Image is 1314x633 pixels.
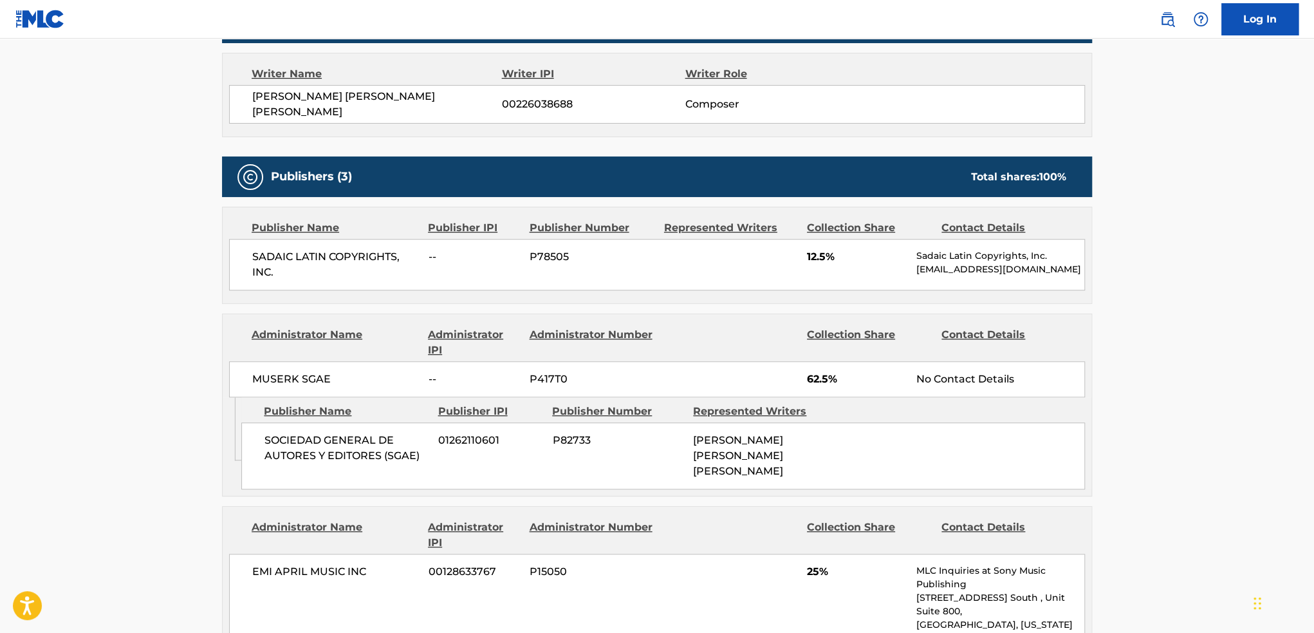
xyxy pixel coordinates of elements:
a: Log In [1221,3,1299,35]
div: Writer IPI [502,66,685,82]
span: SOCIEDAD GENERAL DE AUTORES Y EDITORES (SGAE) [264,433,429,464]
div: Represented Writers [693,404,824,419]
span: EMI APRIL MUSIC INC [252,564,419,580]
iframe: Chat Widget [1250,571,1314,633]
div: Help [1188,6,1214,32]
span: 100 % [1039,171,1066,183]
span: 25% [807,564,907,580]
div: Publisher IPI [428,220,519,236]
span: Composer [685,97,851,112]
span: MUSERK SGAE [252,372,419,387]
span: P78505 [530,249,654,265]
a: Public Search [1154,6,1180,32]
div: Contact Details [941,520,1066,551]
span: 00128633767 [429,564,520,580]
span: -- [429,372,520,387]
span: 12.5% [807,249,907,265]
span: P82733 [552,433,683,448]
img: help [1193,12,1208,27]
div: Administrator Name [252,520,418,551]
div: Writer Name [252,66,502,82]
div: Collection Share [807,520,932,551]
div: Writer Role [685,66,851,82]
div: Total shares: [971,169,1066,185]
span: [PERSON_NAME] [PERSON_NAME] [PERSON_NAME] [252,89,502,120]
div: Publisher IPI [438,404,542,419]
div: Collection Share [807,220,932,236]
p: Sadaic Latin Copyrights, Inc. [916,249,1084,263]
p: [EMAIL_ADDRESS][DOMAIN_NAME] [916,263,1084,276]
img: MLC Logo [15,10,65,28]
div: Publisher Name [252,220,418,236]
span: -- [429,249,520,265]
div: Represented Writers [664,220,797,236]
div: Administrator Number [529,520,654,551]
div: Administrator IPI [428,520,519,551]
div: Contact Details [941,220,1066,236]
div: Publisher Name [264,404,428,419]
div: Publisher Number [529,220,654,236]
p: MLC Inquiries at Sony Music Publishing [916,564,1084,591]
div: Publisher Number [552,404,683,419]
span: P15050 [530,564,654,580]
span: SADAIC LATIN COPYRIGHTS, INC. [252,249,419,280]
img: search [1160,12,1175,27]
h5: Publishers (3) [271,169,352,184]
div: No Contact Details [916,372,1084,387]
span: P417T0 [530,372,654,387]
p: [STREET_ADDRESS] South , Unit Suite 800, [916,591,1084,618]
div: Administrator Number [529,327,654,358]
div: Administrator IPI [428,327,519,358]
span: 01262110601 [438,433,542,448]
div: Drag [1254,584,1261,623]
div: Contact Details [941,327,1066,358]
span: [PERSON_NAME] [PERSON_NAME] [PERSON_NAME] [693,434,783,477]
span: 00226038688 [502,97,685,112]
span: 62.5% [807,372,907,387]
div: Collection Share [807,327,932,358]
img: Publishers [243,169,258,185]
div: Administrator Name [252,327,418,358]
